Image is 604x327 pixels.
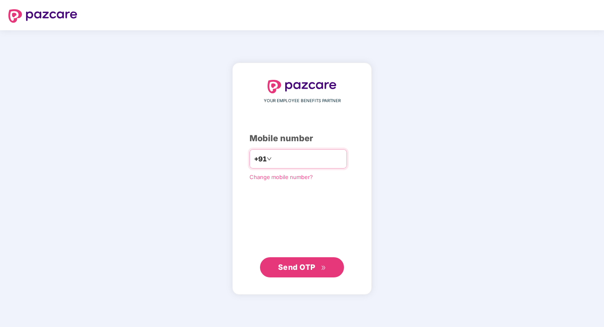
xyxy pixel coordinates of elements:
[278,263,315,272] span: Send OTP
[8,9,77,23] img: logo
[267,156,272,161] span: down
[254,154,267,164] span: +91
[260,257,344,277] button: Send OTPdouble-right
[321,265,326,271] span: double-right
[268,80,336,93] img: logo
[249,132,355,145] div: Mobile number
[249,174,313,180] a: Change mobile number?
[264,98,341,104] span: YOUR EMPLOYEE BENEFITS PARTNER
